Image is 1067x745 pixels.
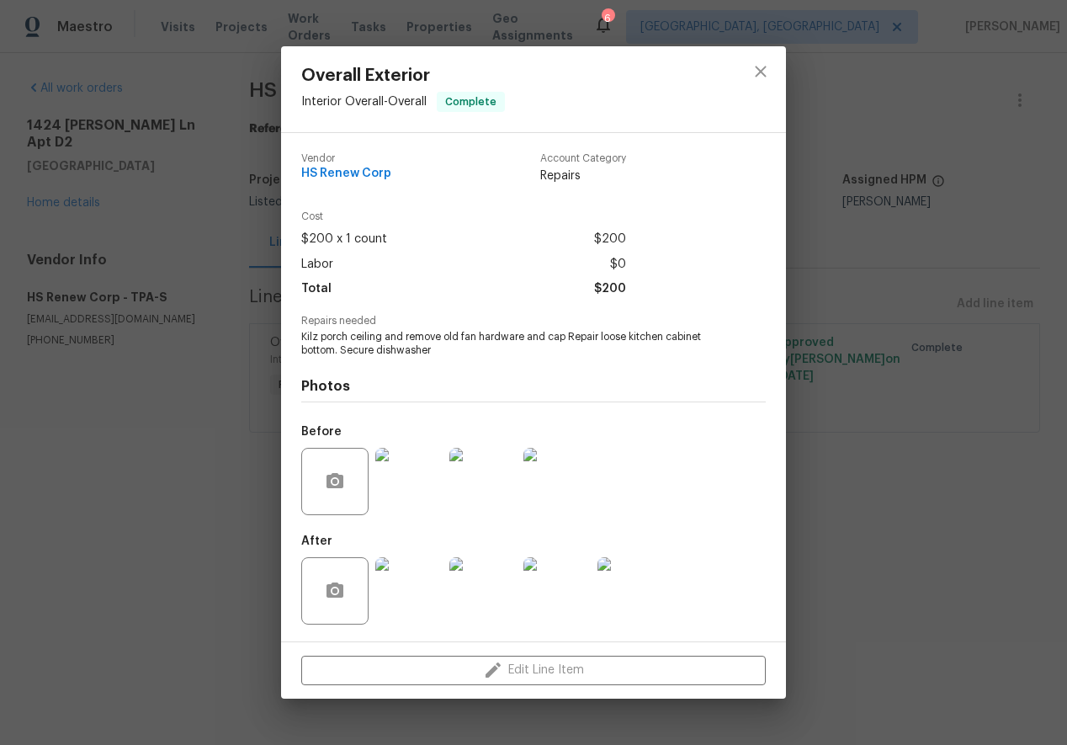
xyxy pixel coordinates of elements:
[594,277,626,301] span: $200
[301,168,391,180] span: HS Renew Corp
[594,227,626,252] span: $200
[301,96,427,108] span: Interior Overall - Overall
[301,227,387,252] span: $200 x 1 count
[301,277,332,301] span: Total
[301,426,342,438] h5: Before
[540,168,626,184] span: Repairs
[602,10,613,27] div: 6
[610,253,626,277] span: $0
[301,378,766,395] h4: Photos
[301,330,719,359] span: Kilz porch ceiling and remove old fan hardware and cap Repair loose kitchen cabinet bottom. Secur...
[301,67,505,85] span: Overall Exterior
[438,93,503,110] span: Complete
[301,153,391,164] span: Vendor
[301,253,333,277] span: Labor
[301,316,766,327] span: Repairs needed
[301,535,332,547] h5: After
[301,211,626,222] span: Cost
[741,51,781,92] button: close
[540,153,626,164] span: Account Category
